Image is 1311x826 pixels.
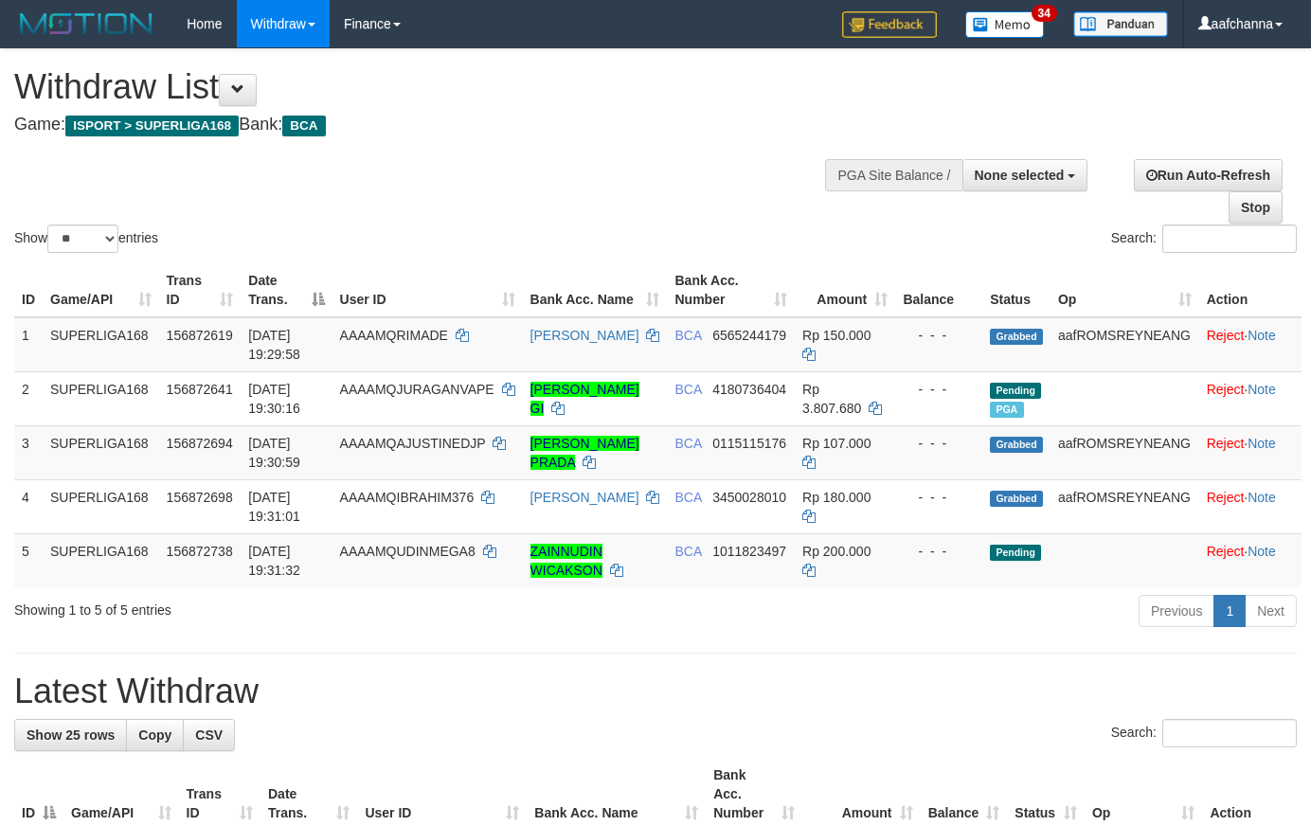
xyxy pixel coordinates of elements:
span: Grabbed [990,329,1043,345]
a: Reject [1207,490,1245,505]
td: SUPERLIGA168 [43,371,159,425]
a: [PERSON_NAME] PRADA [530,436,639,470]
a: Reject [1207,436,1245,451]
span: AAAAMQAJUSTINEDJP [340,436,486,451]
span: Copy 0115115176 to clipboard [712,436,786,451]
a: [PERSON_NAME] [530,490,639,505]
td: SUPERLIGA168 [43,533,159,587]
label: Search: [1111,719,1297,747]
th: Balance [895,263,982,317]
span: 156872698 [167,490,233,505]
th: Status [982,263,1051,317]
div: - - - [903,542,975,561]
a: ZAINNUDIN WICAKSON [530,544,602,578]
span: [DATE] 19:30:59 [248,436,300,470]
td: 3 [14,425,43,479]
td: aafROMSREYNEANG [1051,425,1199,479]
button: None selected [962,159,1088,191]
a: Stop [1229,191,1283,224]
a: Run Auto-Refresh [1134,159,1283,191]
td: SUPERLIGA168 [43,317,159,372]
input: Search: [1162,224,1297,253]
h1: Withdraw List [14,68,855,106]
a: Note [1248,328,1276,343]
span: [DATE] 19:31:01 [248,490,300,524]
td: 2 [14,371,43,425]
input: Search: [1162,719,1297,747]
td: SUPERLIGA168 [43,425,159,479]
span: Rp 180.000 [802,490,871,505]
a: Reject [1207,328,1245,343]
span: 156872738 [167,544,233,559]
th: ID [14,263,43,317]
span: Copy 6565244179 to clipboard [712,328,786,343]
a: [PERSON_NAME] GI [530,382,639,416]
span: Pending [990,545,1041,561]
img: MOTION_logo.png [14,9,158,38]
span: BCA [674,328,701,343]
td: · [1199,425,1302,479]
h1: Latest Withdraw [14,673,1297,710]
a: Note [1248,490,1276,505]
span: 34 [1032,5,1057,22]
div: - - - [903,488,975,507]
td: 5 [14,533,43,587]
span: [DATE] 19:31:32 [248,544,300,578]
th: Trans ID: activate to sort column ascending [159,263,242,317]
div: - - - [903,380,975,399]
a: Note [1248,544,1276,559]
span: BCA [674,436,701,451]
a: Note [1248,436,1276,451]
span: Rp 200.000 [802,544,871,559]
span: Grabbed [990,437,1043,453]
span: Copy 4180736404 to clipboard [712,382,786,397]
span: AAAAMQRIMADE [340,328,448,343]
td: SUPERLIGA168 [43,479,159,533]
div: PGA Site Balance / [825,159,961,191]
span: BCA [674,544,701,559]
span: Rp 107.000 [802,436,871,451]
label: Search: [1111,224,1297,253]
span: 156872619 [167,328,233,343]
label: Show entries [14,224,158,253]
th: Amount: activate to sort column ascending [795,263,895,317]
span: BCA [674,490,701,505]
h4: Game: Bank: [14,116,855,135]
a: Previous [1139,595,1214,627]
th: User ID: activate to sort column ascending [332,263,523,317]
select: Showentries [47,224,118,253]
a: CSV [183,719,235,751]
td: aafROMSREYNEANG [1051,317,1199,372]
a: 1 [1213,595,1246,627]
span: [DATE] 19:30:16 [248,382,300,416]
span: Copy 1011823497 to clipboard [712,544,786,559]
td: · [1199,479,1302,533]
a: Next [1245,595,1297,627]
a: Reject [1207,382,1245,397]
th: Action [1199,263,1302,317]
td: · [1199,371,1302,425]
td: aafROMSREYNEANG [1051,479,1199,533]
div: Showing 1 to 5 of 5 entries [14,593,532,619]
a: Reject [1207,544,1245,559]
img: Feedback.jpg [842,11,937,38]
img: panduan.png [1073,11,1168,37]
span: [DATE] 19:29:58 [248,328,300,362]
td: · [1199,533,1302,587]
span: 156872641 [167,382,233,397]
span: BCA [282,116,325,136]
span: 156872694 [167,436,233,451]
td: · [1199,317,1302,372]
th: Bank Acc. Name: activate to sort column ascending [523,263,668,317]
div: - - - [903,434,975,453]
a: Show 25 rows [14,719,127,751]
span: Rp 150.000 [802,328,871,343]
td: 4 [14,479,43,533]
a: [PERSON_NAME] [530,328,639,343]
span: BCA [674,382,701,397]
span: Marked by aafsoycanthlai [990,402,1023,418]
th: Game/API: activate to sort column ascending [43,263,159,317]
span: Copy 3450028010 to clipboard [712,490,786,505]
img: Button%20Memo.svg [965,11,1045,38]
a: Copy [126,719,184,751]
